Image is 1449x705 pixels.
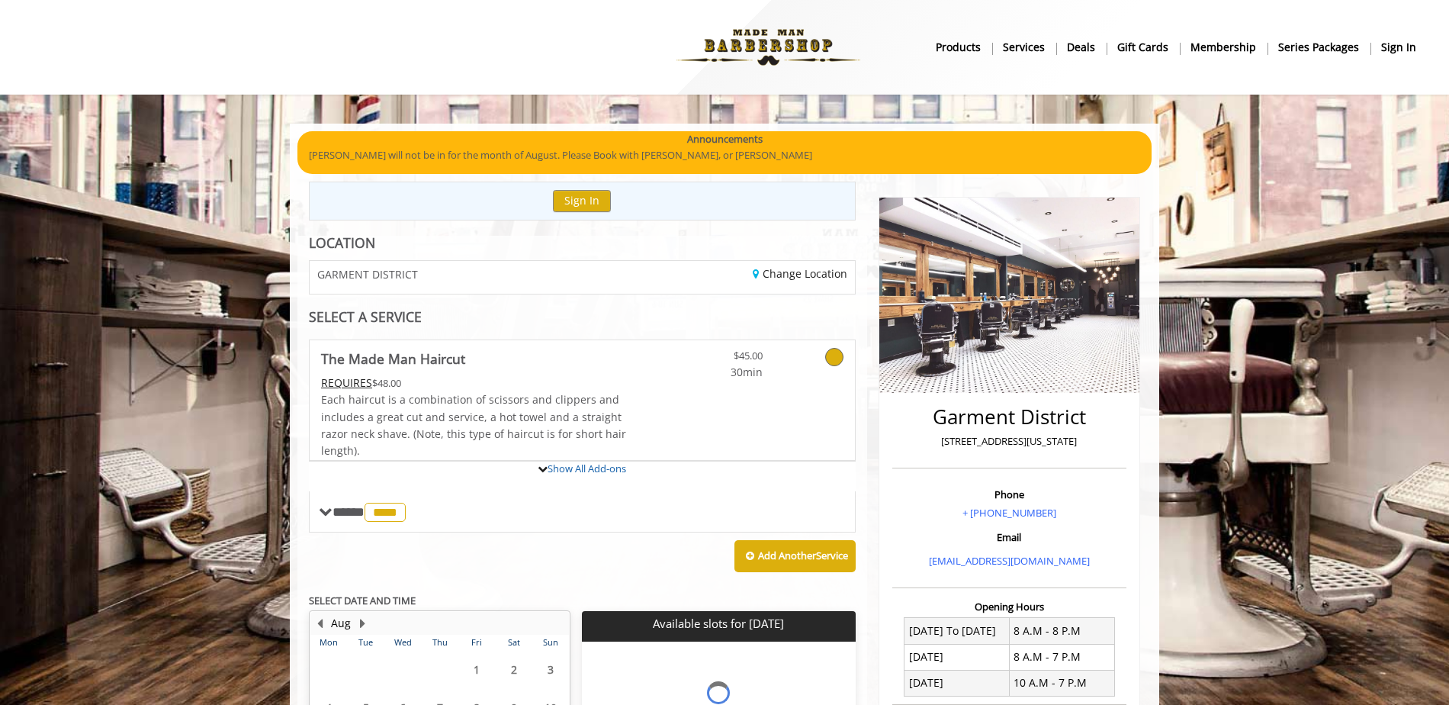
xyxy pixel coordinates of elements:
button: Next Month [356,615,368,632]
a: sign insign in [1370,36,1427,58]
td: [DATE] [904,670,1010,696]
button: Add AnotherService [734,540,856,572]
button: Aug [331,615,351,632]
b: Services [1003,39,1045,56]
a: MembershipMembership [1180,36,1267,58]
p: Available slots for [DATE] [588,617,849,630]
th: Thu [421,635,458,650]
b: LOCATION [309,233,375,252]
a: DealsDeals [1056,36,1107,58]
div: SELECT A SERVICE [309,310,856,324]
span: This service needs some Advance to be paid before we block your appointment [321,375,372,390]
td: [DATE] [904,644,1010,670]
p: [PERSON_NAME] will not be in for the month of August. Please Book with [PERSON_NAME], or [PERSON_... [309,147,1140,163]
b: Announcements [687,131,763,147]
a: Series packagesSeries packages [1267,36,1370,58]
button: Previous Month [313,615,326,632]
b: sign in [1381,39,1416,56]
td: 8 A.M - 7 P.M [1009,644,1114,670]
a: Productsproducts [925,36,992,58]
th: Sun [532,635,570,650]
th: Mon [310,635,347,650]
b: Add Another Service [758,549,848,562]
b: products [936,39,981,56]
div: The Made Man Haircut Add-onS [309,460,856,462]
a: + [PHONE_NUMBER] [962,506,1056,520]
h2: Garment District [896,406,1123,428]
a: Gift cardsgift cards [1107,36,1180,58]
button: Sign In [553,190,611,212]
td: 8 A.M - 8 P.M [1009,618,1114,644]
th: Fri [458,635,495,650]
a: [EMAIL_ADDRESS][DOMAIN_NAME] [929,554,1090,568]
td: [DATE] To [DATE] [904,618,1010,644]
h3: Phone [896,489,1123,500]
b: The Made Man Haircut [321,348,465,369]
span: Each haircut is a combination of scissors and clippers and includes a great cut and service, a ho... [321,392,626,458]
h3: Opening Hours [892,601,1126,612]
b: Series packages [1278,39,1359,56]
b: SELECT DATE AND TIME [309,594,416,607]
a: Change Location [753,266,847,281]
div: $48.00 [321,375,628,391]
b: gift cards [1117,39,1168,56]
h3: Email [896,532,1123,542]
img: Made Man Barbershop logo [663,5,873,89]
b: Membership [1190,39,1256,56]
a: $45.00 [673,340,763,381]
b: Deals [1067,39,1095,56]
span: GARMENT DISTRICT [317,269,418,280]
th: Wed [384,635,421,650]
a: ServicesServices [992,36,1056,58]
th: Sat [495,635,532,650]
span: 30min [673,364,763,381]
td: 10 A.M - 7 P.M [1009,670,1114,696]
a: Show All Add-ons [548,462,626,475]
p: [STREET_ADDRESS][US_STATE] [896,433,1123,449]
th: Tue [347,635,384,650]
